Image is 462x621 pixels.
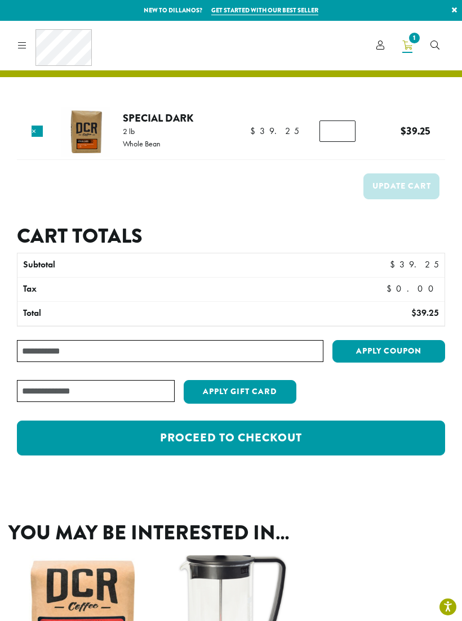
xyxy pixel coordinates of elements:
[123,110,193,126] a: Special Dark
[8,521,454,545] h2: You may be interested in…
[184,380,296,404] button: Apply Gift Card
[17,302,274,325] th: Total
[211,6,318,15] a: Get started with our best seller
[250,125,260,137] span: $
[250,125,299,137] bdi: 39.25
[123,127,161,135] p: 2 lb
[123,140,161,148] p: Whole Bean
[390,258,399,270] span: $
[61,107,111,157] img: Special Dark
[407,30,422,46] span: 1
[387,283,396,294] span: $
[387,283,439,294] bdi: 0.00
[411,307,416,319] span: $
[17,421,445,455] a: Proceed to checkout
[319,120,356,142] input: Product quantity
[411,307,439,319] bdi: 39.25
[17,224,445,248] h2: Cart totals
[421,36,448,55] a: Search
[401,123,430,139] bdi: 39.25
[332,340,445,363] button: Apply coupon
[390,258,439,270] bdi: 39.25
[363,173,439,199] button: Update cart
[401,123,406,139] span: $
[17,278,321,301] th: Tax
[32,126,43,137] a: Remove this item
[17,253,274,277] th: Subtotal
